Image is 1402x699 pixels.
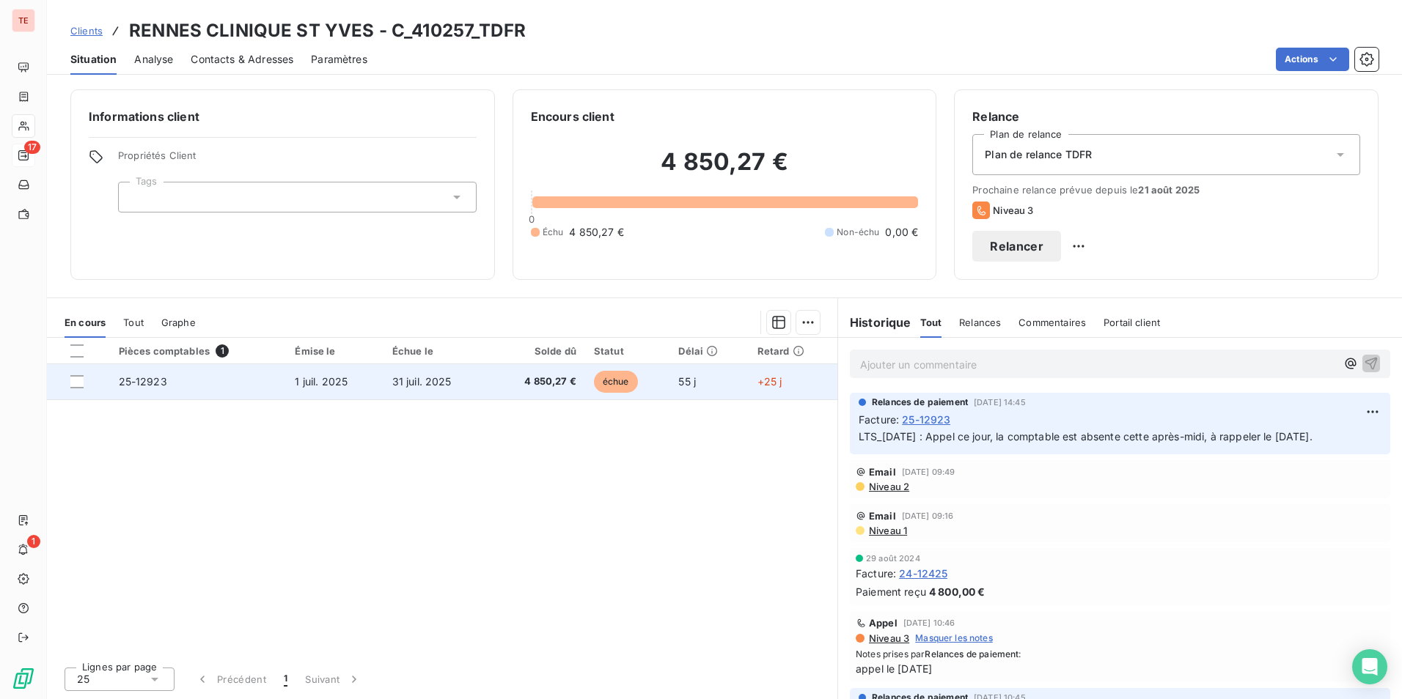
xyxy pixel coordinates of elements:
div: Émise le [295,345,374,357]
span: Prochaine relance prévue depuis le [972,184,1360,196]
span: Échu [543,226,564,239]
span: [DATE] 09:16 [902,511,954,520]
div: Open Intercom Messenger [1352,649,1387,684]
span: Niveau 1 [867,525,907,536]
span: Email [869,466,896,478]
span: Analyse [134,52,173,67]
span: Relances de paiement [872,396,968,409]
button: 1 [275,664,296,695]
button: Actions [1276,48,1349,71]
span: 25-12923 [902,412,950,427]
span: [DATE] 09:49 [902,467,955,476]
span: 31 juil. 2025 [392,375,452,388]
span: Tout [920,317,942,328]
button: Suivant [296,664,370,695]
span: Facture : [859,412,899,427]
span: Situation [70,52,117,67]
div: Échue le [392,345,481,357]
span: Email [869,510,896,522]
span: 1 [27,535,40,548]
h2: 4 850,27 € [531,147,919,191]
button: Précédent [186,664,275,695]
span: 0,00 € [885,225,918,240]
h6: Relance [972,108,1360,125]
span: [DATE] 10:46 [903,618,955,627]
span: Relances [959,317,1001,328]
div: Retard [757,345,829,357]
h6: Informations client [89,108,477,125]
span: Niveau 2 [867,481,909,492]
span: 25-12923 [119,375,167,388]
span: 1 [216,344,229,358]
span: 4 850,27 € [498,374,576,389]
span: Masquer les notes [915,632,993,645]
h6: Encours client [531,108,614,125]
span: +25 j [757,375,782,388]
span: 1 juil. 2025 [295,375,348,388]
span: Paramètres [311,52,367,67]
div: Solde dû [498,345,576,357]
span: En cours [65,317,106,328]
span: 55 j [678,375,696,388]
span: 4 800,00 € [929,584,986,599]
span: appel le [DATE] [856,661,1384,676]
span: 24-12425 [899,566,947,581]
span: 17 [24,141,40,154]
span: Appel [869,617,898,629]
span: Notes prises par : [856,648,1384,661]
span: Clients [70,25,103,37]
h6: Historique [838,314,911,331]
span: Niveau 3 [867,632,909,644]
span: Contacts & Adresses [191,52,293,67]
span: Graphe [161,317,196,328]
div: Délai [678,345,739,357]
span: Niveau 3 [993,204,1033,216]
input: Ajouter une valeur [131,191,142,204]
span: 29 août 2024 [866,554,920,563]
span: Non-échu [837,226,879,239]
span: 25 [77,672,89,687]
div: Statut [594,345,661,357]
div: Pièces comptables [119,344,278,358]
a: 17 [12,144,34,167]
span: [DATE] 14:45 [974,398,1026,407]
div: TE [12,9,35,32]
h3: RENNES CLINIQUE ST YVES - C_410257_TDFR [129,18,526,44]
button: Relancer [972,231,1061,262]
a: Clients [70,23,103,38]
img: Logo LeanPay [12,667,35,690]
span: LTS_[DATE] : Appel ce jour, la comptable est absente cette après-midi, à rappeler le [DATE]. [859,430,1313,443]
span: Tout [123,317,144,328]
span: 1 [284,672,287,687]
span: 0 [529,213,535,225]
span: Portail client [1104,317,1160,328]
span: Commentaires [1019,317,1086,328]
span: Plan de relance TDFR [985,147,1092,162]
span: 4 850,27 € [569,225,624,240]
span: Paiement reçu [856,584,926,599]
span: Propriétés Client [118,149,477,170]
span: 21 août 2025 [1138,184,1200,196]
span: Relances de paiement [925,648,1019,659]
span: échue [594,371,638,393]
span: Facture : [856,566,896,581]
